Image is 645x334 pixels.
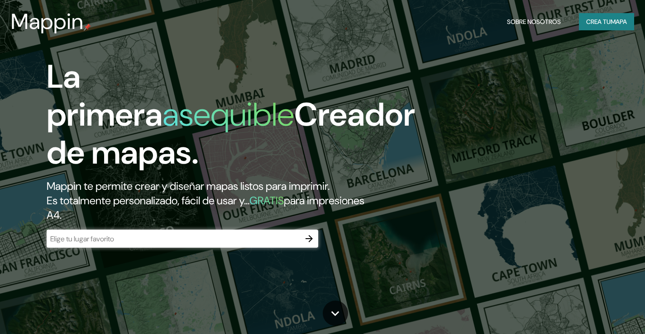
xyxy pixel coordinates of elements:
[84,24,91,31] img: pin de mapeo
[47,179,330,193] font: Mappin te permite crear y diseñar mapas listos para imprimir.
[47,56,162,136] font: La primera
[503,13,564,30] button: Sobre nosotros
[579,13,634,30] button: Crea tumapa
[47,94,415,174] font: Creador de mapas.
[162,94,294,136] font: asequible
[11,7,84,36] font: Mappin
[507,18,561,26] font: Sobre nosotros
[586,18,611,26] font: Crea tu
[611,18,627,26] font: mapa
[47,193,364,222] font: para impresiones A4.
[47,193,249,207] font: Es totalmente personalizado, fácil de usar y...
[249,193,284,207] font: GRATIS
[47,234,300,244] input: Elige tu lugar favorito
